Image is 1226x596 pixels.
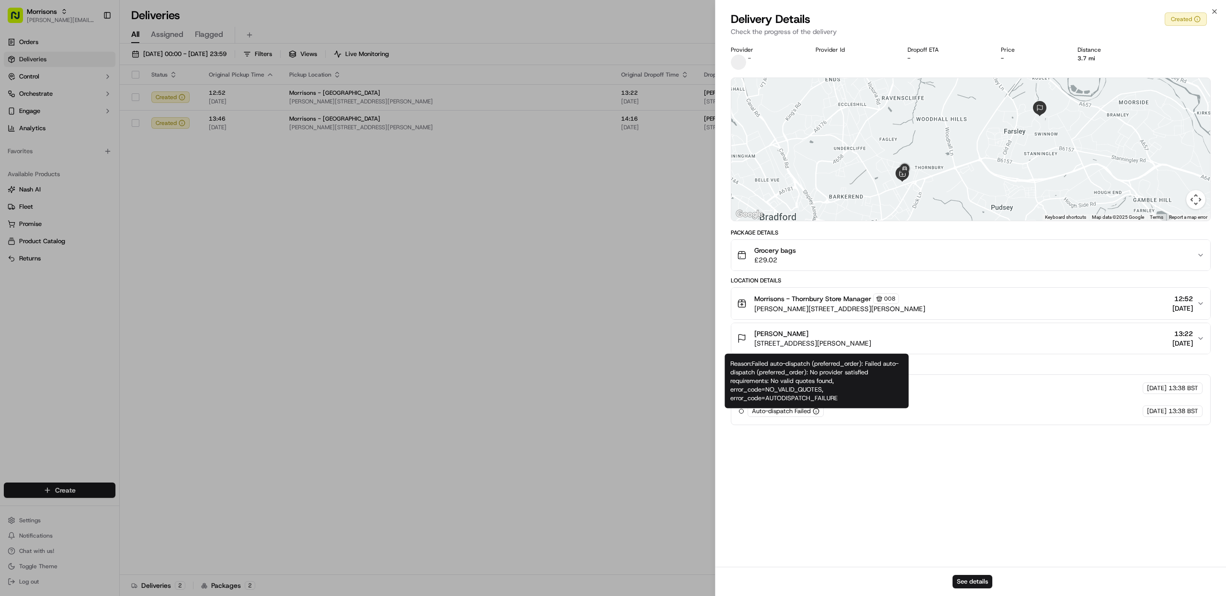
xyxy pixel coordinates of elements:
a: 💻API Documentation [77,211,158,228]
div: Start new chat [43,92,157,101]
span: [PERSON_NAME][STREET_ADDRESS][PERSON_NAME] [754,304,925,314]
img: 1736555255976-a54dd68f-1ca7-489b-9aae-adbdc363a1c4 [19,175,27,183]
div: - [908,55,986,62]
a: 📗Knowledge Base [6,211,77,228]
a: Terms (opens in new tab) [1150,214,1163,220]
span: £29.02 [754,255,796,265]
span: Morrisons - Thornbury Store Manager [754,294,871,304]
span: Map data ©2025 Google [1092,214,1144,220]
span: [DATE] [1147,384,1167,393]
div: 💻 [81,215,89,223]
p: Check the progress of the delivery [731,27,1211,36]
span: 13:22 [1172,329,1193,338]
span: Knowledge Base [19,214,73,224]
span: [DATE] [1172,338,1193,348]
button: Keyboard shortcuts [1045,214,1086,221]
button: Morrisons - Thornbury Store Manager008[PERSON_NAME][STREET_ADDRESS][PERSON_NAME]12:52[DATE] [731,288,1210,319]
button: Map camera controls [1186,190,1205,209]
img: 1736555255976-a54dd68f-1ca7-489b-9aae-adbdc363a1c4 [10,92,27,109]
img: Google [734,208,765,221]
span: 12:52 [1172,294,1193,304]
span: 13:38 BST [1169,384,1198,393]
span: Delivery Details [731,11,810,27]
span: [STREET_ADDRESS][PERSON_NAME] [754,338,871,348]
div: We're available if you need us! [43,101,132,109]
div: 📗 [10,215,17,223]
span: Auto-dispatch Failed [752,407,811,416]
div: 3.7 mi [1078,55,1148,62]
span: [PERSON_NAME] [754,329,808,338]
span: [DATE] [1172,304,1193,313]
span: - [748,55,751,62]
span: [DATE] [1147,407,1167,416]
button: See all [148,123,174,135]
span: Pylon [95,238,116,245]
div: Distance [1078,46,1148,54]
img: 4920774857489_3d7f54699973ba98c624_72.jpg [20,92,37,109]
span: [PERSON_NAME] [30,149,78,157]
span: • [79,149,83,157]
img: Frederick Szydlowski [10,140,25,155]
img: Grace Nketiah [10,166,25,181]
div: Past conversations [10,125,64,133]
span: Grocery bags [754,246,796,255]
input: Got a question? Start typing here... [25,62,172,72]
div: Dropoff ETA [908,46,986,54]
a: Powered byPylon [68,237,116,245]
div: Provider Id [816,46,892,54]
span: [DATE] [85,175,104,182]
button: Start new chat [163,95,174,106]
span: 13:38 BST [1169,407,1198,416]
a: Report a map error [1169,214,1207,220]
div: - [1001,55,1062,62]
button: See details [953,575,993,588]
div: Location Details [731,277,1211,284]
div: Package Details [731,229,1211,236]
div: Reason: Failed auto-dispatch (preferred_order): Failed auto-dispatch (preferred_order): No provid... [725,354,908,408]
span: [PERSON_NAME] [30,175,78,182]
img: Nash [10,10,29,29]
button: Grocery bags£29.02 [731,240,1210,270]
span: API Documentation [91,214,154,224]
a: Open this area in Google Maps (opens a new window) [734,208,765,221]
span: 008 [884,295,896,303]
span: • [79,175,83,182]
button: [PERSON_NAME][STREET_ADDRESS][PERSON_NAME]13:22[DATE] [731,323,1210,354]
button: Created [1165,12,1207,26]
span: [DATE] [85,149,104,157]
div: Provider [731,46,800,54]
div: Price [1001,46,1062,54]
p: Welcome 👋 [10,39,174,54]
